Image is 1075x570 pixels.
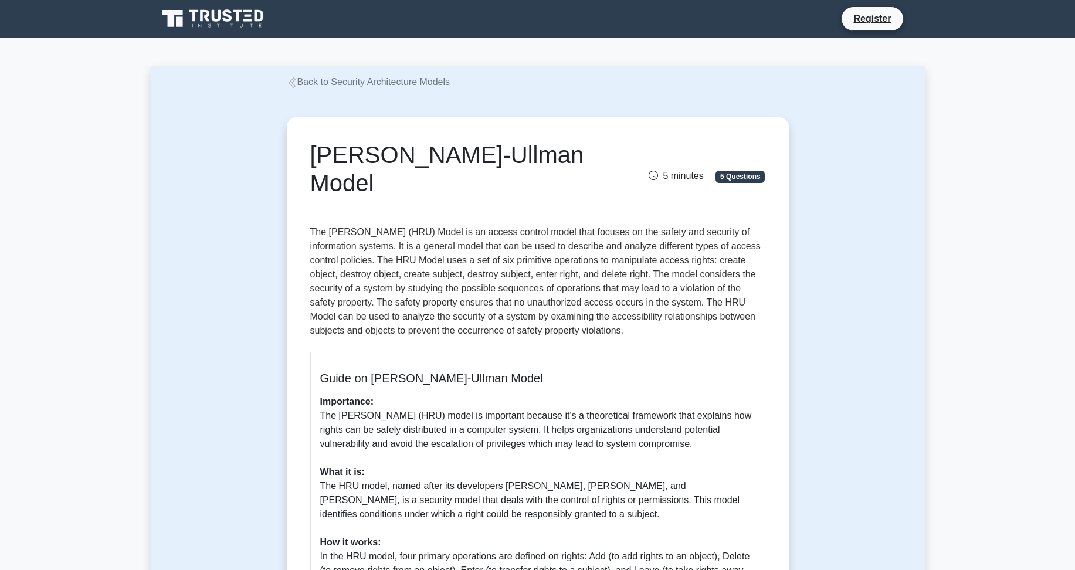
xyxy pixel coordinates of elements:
[715,171,765,182] span: 5 Questions
[287,77,450,87] a: Back to Security Architecture Models
[649,171,703,181] span: 5 minutes
[846,11,898,26] a: Register
[320,467,365,477] b: What it is:
[310,225,765,342] p: The [PERSON_NAME] (HRU) Model is an access control model that focuses on the safety and security ...
[320,396,374,406] b: Importance:
[320,371,755,385] h5: Guide on [PERSON_NAME]-Ullman Model
[320,537,381,547] b: How it works:
[310,142,584,196] font: [PERSON_NAME]-Ullman Model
